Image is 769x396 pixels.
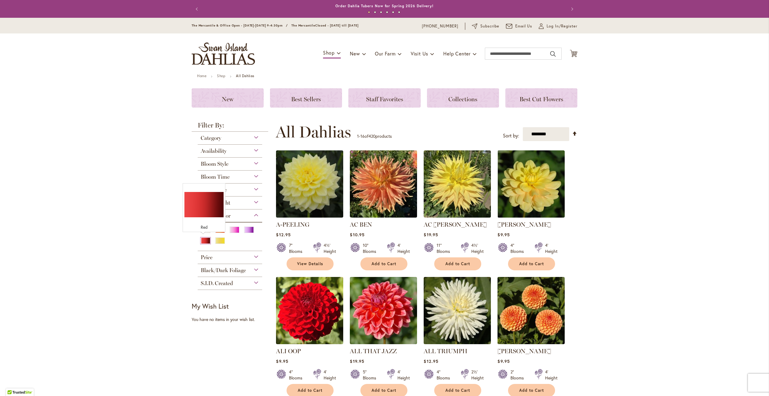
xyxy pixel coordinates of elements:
span: Visit Us [411,50,428,57]
span: Our Farm [375,50,395,57]
a: A-Peeling [276,213,343,219]
a: AHOY MATEY [497,213,565,219]
span: Add to Cart [298,388,322,393]
a: Collections [427,88,499,108]
button: 2 of 6 [374,11,376,13]
a: ALI OOP [276,340,343,345]
a: [PHONE_NUMBER] [422,23,458,29]
span: Category [201,135,221,141]
span: 1 [357,133,359,139]
a: AMBER QUEEN [497,340,565,345]
a: AC Jeri [424,213,491,219]
div: 4' Height [397,242,410,254]
span: Staff Favorites [366,96,403,103]
span: Add to Cart [445,261,470,266]
span: Bloom Style [201,161,228,167]
span: All Dahlias [276,123,351,141]
iframe: Launch Accessibility Center [5,375,21,391]
img: ALI OOP [276,277,343,344]
span: $10.95 [350,232,364,237]
span: 420 [369,133,375,139]
a: Log In/Register [539,23,577,29]
div: 11" Blooms [437,242,454,254]
strong: Filter By: [192,122,268,132]
div: Red [184,224,224,230]
a: Best Sellers [270,88,342,108]
button: 4 of 6 [386,11,388,13]
a: Order Dahlia Tubers Now for Spring 2026 Delivery! [335,4,434,8]
button: Next [565,3,577,15]
strong: My Wish List [192,302,229,310]
img: AC Jeri [424,150,491,218]
span: Email Us [515,23,532,29]
span: Add to Cart [372,388,396,393]
a: New [192,88,264,108]
span: Add to Cart [445,388,470,393]
button: Add to Cart [360,257,407,270]
div: 2" Blooms [510,369,527,381]
button: 5 of 6 [392,11,394,13]
strong: All Dahlias [236,74,254,78]
span: $12.95 [276,232,290,237]
span: Black/Dark Foliage [201,267,246,274]
a: ALL THAT JAZZ [350,347,397,355]
span: $9.95 [276,358,288,364]
img: ALL TRIUMPH [424,277,491,344]
div: 10" Blooms [363,242,380,254]
div: You have no items in your wish list. [192,316,272,322]
span: Log In/Register [547,23,577,29]
div: 5" Blooms [363,369,380,381]
button: 3 of 6 [380,11,382,13]
a: ALI OOP [276,347,301,355]
a: ALL THAT JAZZ [350,340,417,345]
div: 2½' Height [471,369,484,381]
div: 4" Blooms [437,369,454,381]
a: AC BEN [350,221,372,228]
a: A-PEELING [276,221,309,228]
div: 4" Blooms [289,369,306,381]
p: - of products [357,131,392,141]
a: AC [PERSON_NAME] [424,221,487,228]
span: Best Cut Flowers [519,96,563,103]
span: Add to Cart [519,261,544,266]
span: Add to Cart [519,388,544,393]
button: Add to Cart [434,257,481,270]
span: New [350,50,360,57]
button: Add to Cart [508,257,555,270]
label: Sort by: [503,130,519,141]
span: Collections [448,96,477,103]
span: $9.95 [497,358,510,364]
a: Staff Favorites [348,88,420,108]
div: 4½' Height [324,242,336,254]
span: New [222,96,234,103]
a: View Details [287,257,334,270]
div: 4' Height [545,369,557,381]
a: [PERSON_NAME] [497,347,551,355]
span: Shop [323,49,335,56]
div: 4' Height [324,369,336,381]
span: Best Sellers [291,96,321,103]
span: The Mercantile & Office Open - [DATE]-[DATE] 9-4:30pm / The Mercantile [192,24,315,27]
img: A-Peeling [276,150,343,218]
a: AC BEN [350,213,417,219]
span: Add to Cart [372,261,396,266]
img: AC BEN [350,150,417,218]
button: 1 of 6 [368,11,370,13]
span: 16 [360,133,365,139]
span: Subscribe [480,23,499,29]
a: Shop [217,74,225,78]
a: ALL TRIUMPH [424,340,491,345]
div: 4½' Height [471,242,484,254]
a: Home [197,74,206,78]
button: 6 of 6 [398,11,400,13]
span: Price [201,254,212,261]
span: View Details [297,261,323,266]
a: Subscribe [472,23,499,29]
img: ALL THAT JAZZ [350,277,417,344]
div: 7" Blooms [289,242,306,254]
span: $9.95 [497,232,510,237]
div: 4' Height [397,369,410,381]
a: ALL TRIUMPH [424,347,467,355]
span: Availability [201,148,227,154]
div: 4' Height [545,242,557,254]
